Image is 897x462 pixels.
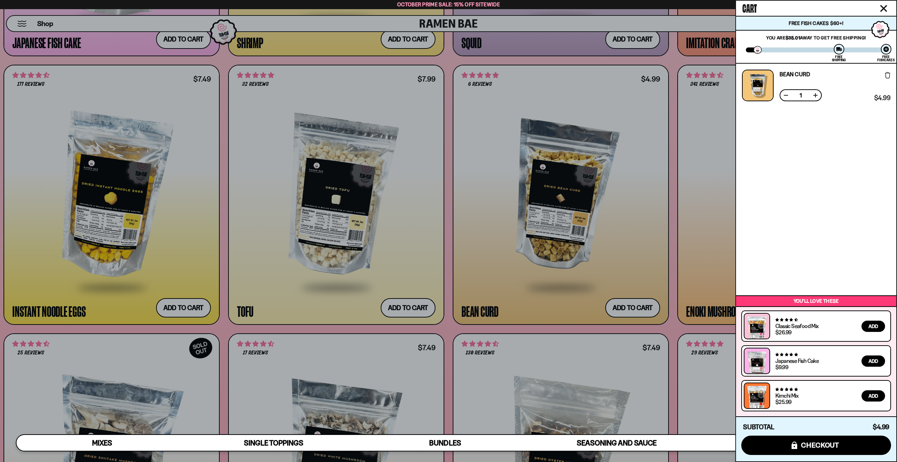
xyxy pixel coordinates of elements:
[775,357,819,364] a: Japanese Fish Cake
[397,1,500,8] span: October Prime Sale: 15% off Sitewide
[775,387,798,392] span: 4.76 stars
[861,321,885,332] button: Add
[874,95,890,101] span: $4.99
[531,435,702,451] a: Seasoning and Sauce
[92,438,112,447] span: Mixes
[429,438,461,447] span: Bundles
[188,435,360,451] a: Single Toppings
[702,435,874,451] a: Merch
[786,35,800,40] strong: $35.01
[738,298,895,304] p: You’ll love these
[869,324,878,329] span: Add
[775,352,798,357] span: 4.77 stars
[741,436,891,455] button: checkout
[775,364,788,370] div: $9.99
[801,441,839,449] span: checkout
[869,359,878,364] span: Add
[873,423,889,431] span: $4.99
[775,399,791,405] div: $25.99
[775,317,798,322] span: 4.68 stars
[775,392,798,399] a: Kimchi Mix
[17,435,188,451] a: Mixes
[795,92,806,98] span: 1
[775,329,791,335] div: $26.99
[244,438,303,447] span: Single Toppings
[743,424,774,431] h4: Subtotal
[789,20,843,26] span: Free Fish Cakes $60+!
[878,3,889,14] button: Close cart
[869,393,878,398] span: Add
[780,71,810,77] a: Bean Curd
[877,55,895,62] div: Free Fishcakes
[775,322,819,329] a: Classic Seafood Mix
[861,355,885,367] button: Add
[360,435,531,451] a: Bundles
[861,390,885,402] button: Add
[746,35,886,40] p: You are away to get Free Shipping!
[742,0,757,14] span: Cart
[832,55,846,62] div: Free Shipping
[577,438,657,447] span: Seasoning and Sauce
